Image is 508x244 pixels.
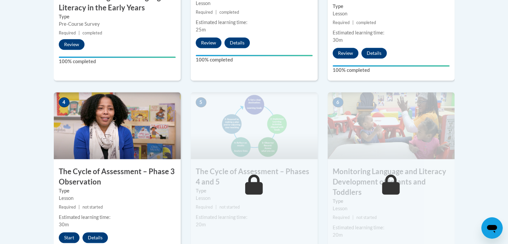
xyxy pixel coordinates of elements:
h3: The Cycle of Assessment – Phase 3 Observation [54,166,181,187]
span: | [78,205,80,210]
button: Review [59,39,84,50]
span: Required [196,205,213,210]
label: 100% completed [59,58,176,65]
div: Lesson [333,205,450,212]
span: | [215,205,217,210]
label: Type [333,198,450,205]
span: 30m [333,37,343,43]
h3: Monitoring Language and Literacy Development of Infants and Toddlers [328,166,455,197]
span: | [78,30,80,35]
span: not started [356,215,377,220]
div: Your progress [59,56,176,58]
div: Your progress [196,55,313,56]
div: Lesson [59,195,176,202]
label: Type [59,187,176,195]
span: 25m [196,27,206,32]
span: completed [356,20,376,25]
label: Type [59,13,176,20]
iframe: Button to launch messaging window [481,217,503,239]
span: 20m [333,232,343,238]
span: 4 [59,97,69,107]
label: Type [196,187,313,195]
div: Pre-Course Survey [59,20,176,28]
div: Estimated learning time: [333,224,450,231]
span: 6 [333,97,343,107]
label: Type [333,3,450,10]
span: | [352,20,354,25]
div: Lesson [196,195,313,202]
button: Details [82,232,108,243]
button: Review [196,37,221,48]
button: Review [333,48,358,58]
div: Lesson [333,10,450,17]
label: 100% completed [196,56,313,64]
span: Required [196,10,213,15]
span: not started [82,205,103,210]
button: Start [59,232,79,243]
img: Course Image [54,92,181,159]
img: Course Image [191,92,318,159]
span: 20m [196,222,206,227]
label: 100% completed [333,67,450,74]
button: Details [224,37,250,48]
h3: The Cycle of Assessment – Phases 4 and 5 [191,166,318,187]
span: Required [333,20,350,25]
div: Estimated learning time: [196,19,313,26]
span: not started [219,205,240,210]
span: completed [82,30,102,35]
img: Course Image [328,92,455,159]
div: Estimated learning time: [196,214,313,221]
div: Estimated learning time: [333,29,450,36]
div: Estimated learning time: [59,214,176,221]
span: 5 [196,97,206,107]
span: | [352,215,354,220]
span: Required [59,30,76,35]
span: Required [333,215,350,220]
button: Details [361,48,387,58]
span: | [215,10,217,15]
span: 30m [59,222,69,227]
div: Your progress [333,65,450,67]
span: Required [59,205,76,210]
span: completed [219,10,239,15]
